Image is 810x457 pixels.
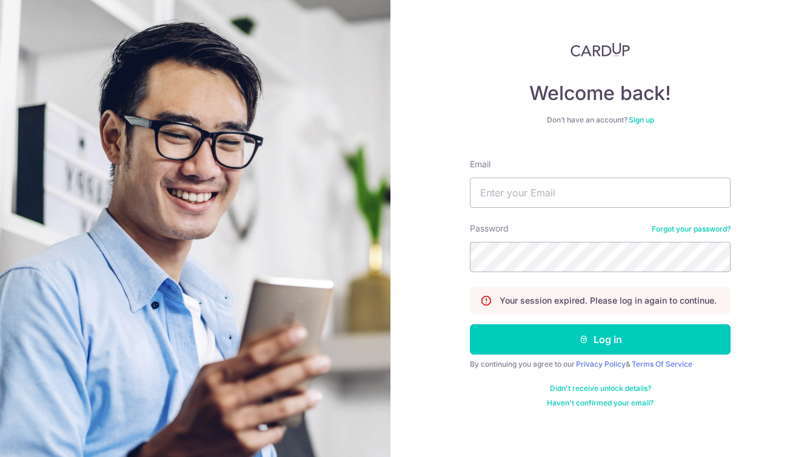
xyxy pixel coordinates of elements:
[571,42,630,57] img: CardUp Logo
[547,398,654,408] a: Haven't confirmed your email?
[629,115,654,124] a: Sign up
[470,81,731,105] h4: Welcome back!
[652,224,731,234] a: Forgot your password?
[470,324,731,355] button: Log in
[576,359,626,369] a: Privacy Policy
[632,359,692,369] a: Terms Of Service
[470,158,490,170] label: Email
[550,384,651,393] a: Didn't receive unlock details?
[470,222,509,235] label: Password
[470,115,731,125] div: Don’t have an account?
[500,295,717,307] p: Your session expired. Please log in again to continue.
[470,359,731,369] div: By continuing you agree to our &
[470,178,731,208] input: Enter your Email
